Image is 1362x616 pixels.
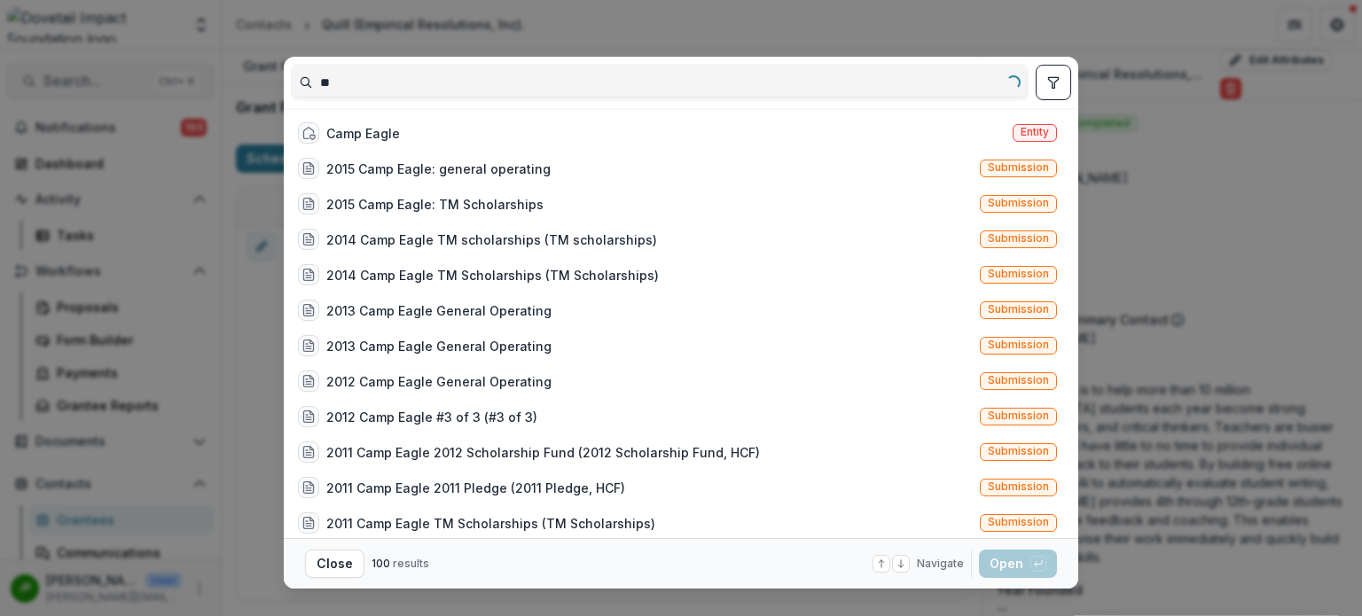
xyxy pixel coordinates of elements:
[1036,65,1071,100] button: toggle filters
[326,479,625,497] div: 2011 Camp Eagle 2011 Pledge (2011 Pledge, HCF)
[988,374,1049,386] span: Submission
[326,195,544,214] div: 2015 Camp Eagle: TM Scholarships
[1021,126,1049,138] span: Entity
[988,197,1049,209] span: Submission
[393,557,429,570] span: results
[305,550,364,578] button: Close
[988,445,1049,457] span: Submission
[326,266,659,285] div: 2014 Camp Eagle TM Scholarships (TM Scholarships)
[979,550,1057,578] button: Open
[326,124,400,143] div: Camp Eagle
[326,443,760,462] div: 2011 Camp Eagle 2012 Scholarship Fund (2012 Scholarship Fund, HCF)
[326,408,537,426] div: 2012 Camp Eagle #3 of 3 (#3 of 3)
[917,556,964,572] span: Navigate
[326,301,552,320] div: 2013 Camp Eagle General Operating
[326,230,657,249] div: 2014 Camp Eagle TM scholarships (TM scholarships)
[988,303,1049,316] span: Submission
[988,516,1049,528] span: Submission
[988,339,1049,351] span: Submission
[326,160,551,178] div: 2015 Camp Eagle: general operating
[988,161,1049,174] span: Submission
[988,232,1049,245] span: Submission
[326,372,552,391] div: 2012 Camp Eagle General Operating
[326,337,552,355] div: 2013 Camp Eagle General Operating
[372,557,390,570] span: 100
[988,480,1049,493] span: Submission
[988,409,1049,422] span: Submission
[988,268,1049,280] span: Submission
[326,514,655,533] div: 2011 Camp Eagle TM Scholarships (TM Scholarships)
